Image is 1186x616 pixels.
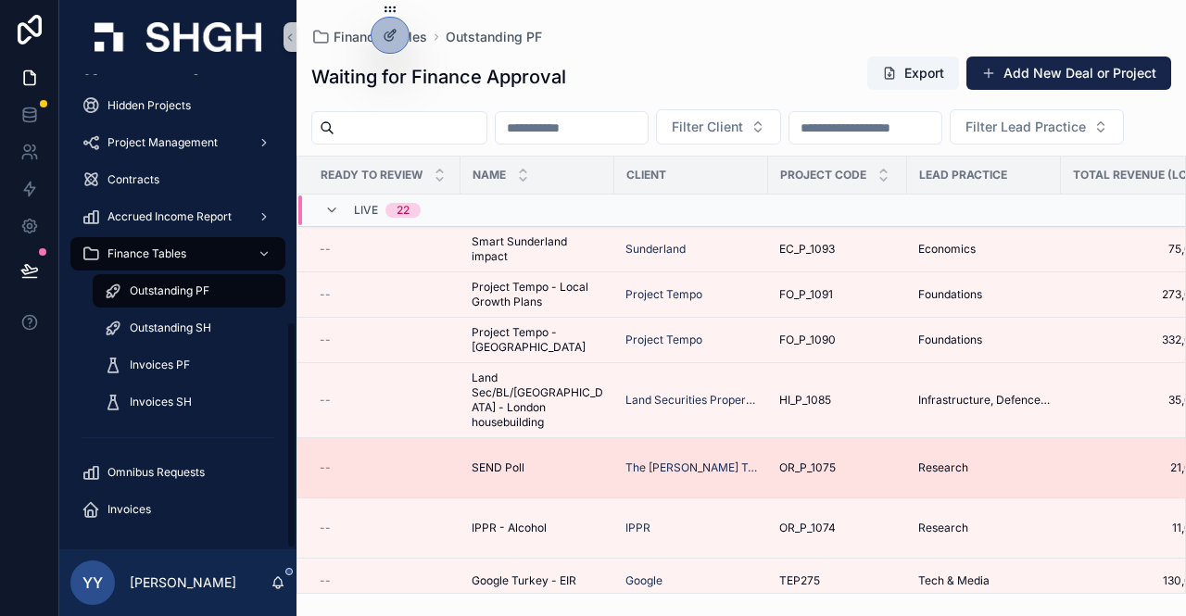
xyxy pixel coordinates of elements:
[473,168,506,182] span: Name
[918,521,1050,535] a: Research
[472,280,603,309] a: Project Tempo - Local Growth Plans
[625,242,757,257] a: Sunderland
[625,393,757,408] a: Land Securities Properties Ltd
[354,203,378,218] span: Live
[779,393,831,408] span: HI_P_1085
[472,521,547,535] span: IPPR - Alcohol
[320,521,449,535] a: --
[130,573,236,592] p: [PERSON_NAME]
[918,573,990,588] span: Tech & Media
[472,325,603,355] a: Project Tempo - [GEOGRAPHIC_DATA]
[320,242,331,257] span: --
[918,521,968,535] span: Research
[625,460,757,475] a: The [PERSON_NAME] Trust
[446,28,542,46] a: Outstanding PF
[779,521,836,535] span: OR_P_1074
[918,287,982,302] span: Foundations
[779,333,836,347] span: FO_P_1090
[966,57,1171,90] button: Add New Deal or Project
[626,168,666,182] span: Client
[779,393,896,408] a: HI_P_1085
[625,287,757,302] a: Project Tempo
[472,573,603,588] a: Google Turkey - EIR
[82,572,103,594] span: YY
[918,242,1050,257] a: Economics
[625,573,757,588] a: Google
[472,521,603,535] a: IPPR - Alcohol
[965,118,1086,136] span: Filter Lead Practice
[779,287,896,302] a: FO_P_1091
[320,242,449,257] a: --
[472,371,603,430] a: Land Sec/BL/[GEOGRAPHIC_DATA] - London housebuilding
[918,333,982,347] span: Foundations
[779,333,896,347] a: FO_P_1090
[918,393,1050,408] a: Infrastructure, Defence, Industrial, Transport
[779,573,820,588] span: TEP275
[320,287,331,302] span: --
[320,573,449,588] a: --
[321,168,423,182] span: Ready to Review
[311,28,427,46] a: Finance Tables
[311,64,566,90] h1: Waiting for Finance Approval
[320,393,331,408] span: --
[779,521,896,535] a: OR_P_1074
[59,74,296,549] div: scrollable content
[625,333,702,347] a: Project Tempo
[320,393,449,408] a: --
[625,333,757,347] a: Project Tempo
[918,333,1050,347] a: Foundations
[918,573,1050,588] a: Tech & Media
[625,242,686,257] a: Sunderland
[625,287,702,302] a: Project Tempo
[918,460,1050,475] a: Research
[918,460,968,475] span: Research
[918,287,1050,302] a: Foundations
[320,521,331,535] span: --
[780,168,866,182] span: Project Code
[472,460,603,475] a: SEND Poll
[472,460,524,475] span: SEND Poll
[320,573,331,588] span: --
[625,521,757,535] a: IPPR
[472,573,576,588] span: Google Turkey - EIR
[320,333,331,347] span: --
[625,573,662,588] a: Google
[779,242,896,257] a: EC_P_1093
[779,287,833,302] span: FO_P_1091
[672,118,743,136] span: Filter Client
[779,242,835,257] span: EC_P_1093
[334,28,427,46] span: Finance Tables
[320,333,449,347] a: --
[656,109,781,145] button: Select Button
[95,22,261,52] img: App logo
[472,234,603,264] a: Smart Sunderland impact
[320,460,331,475] span: --
[950,109,1124,145] button: Select Button
[779,573,896,588] a: TEP275
[867,57,959,90] button: Export
[919,168,1007,182] span: Lead Practice
[779,460,836,475] span: OR_P_1075
[779,460,896,475] a: OR_P_1075
[320,287,449,302] a: --
[397,203,410,218] div: 22
[625,521,650,535] a: IPPR
[918,242,976,257] span: Economics
[320,460,449,475] a: --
